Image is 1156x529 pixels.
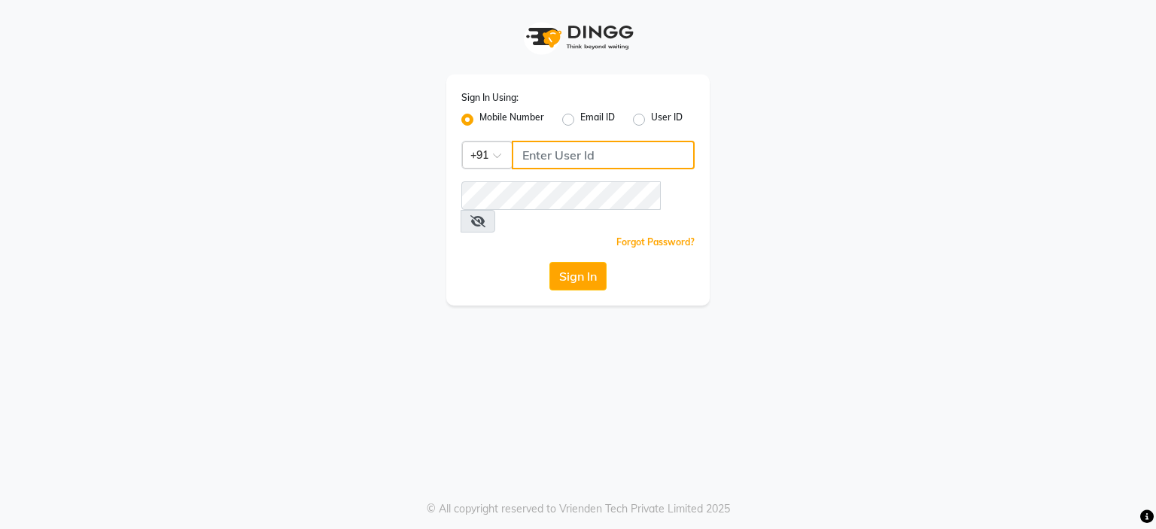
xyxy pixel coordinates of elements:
[616,236,695,248] a: Forgot Password?
[518,15,638,59] img: logo1.svg
[512,141,695,169] input: Username
[651,111,683,129] label: User ID
[580,111,615,129] label: Email ID
[461,91,519,105] label: Sign In Using:
[479,111,544,129] label: Mobile Number
[549,262,607,290] button: Sign In
[461,181,661,210] input: Username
